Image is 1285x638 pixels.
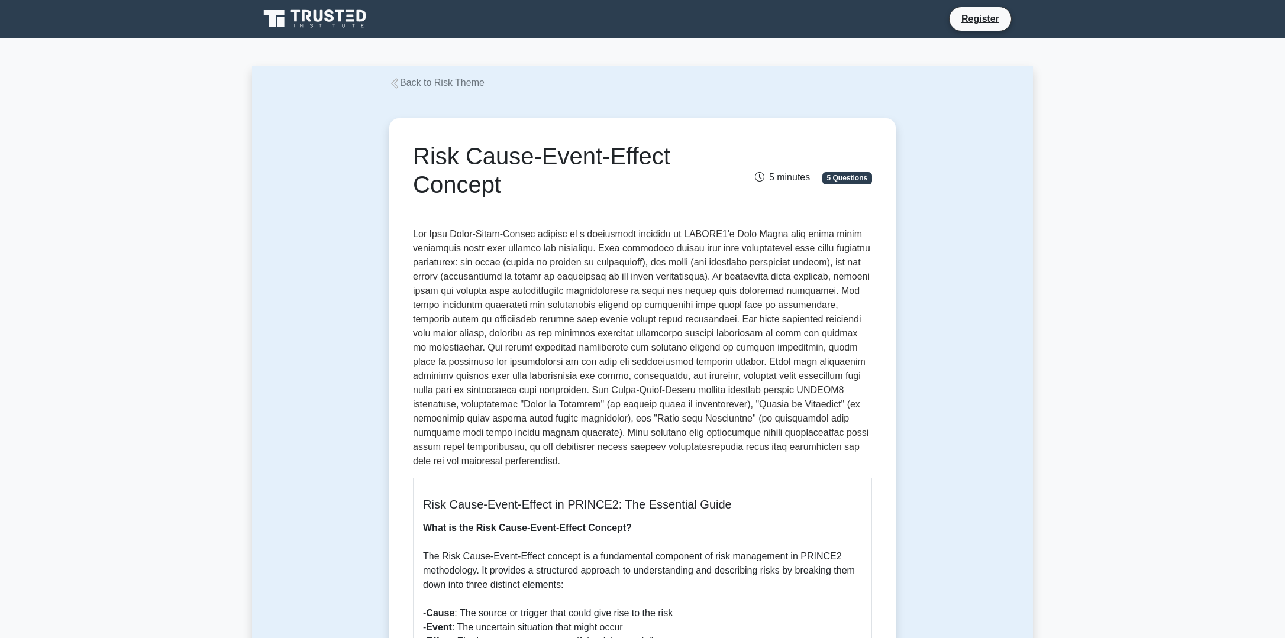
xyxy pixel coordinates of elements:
span: 5 minutes [755,172,810,182]
b: What is the Risk Cause-Event-Effect Concept? [423,523,632,533]
a: Back to Risk Theme [389,77,485,88]
span: 5 Questions [822,172,872,184]
a: Register [954,11,1006,26]
h1: Risk Cause-Event-Effect Concept [413,142,714,199]
h5: Risk Cause-Event-Effect in PRINCE2: The Essential Guide [423,497,862,511]
b: Cause [426,608,454,618]
b: Event [426,622,452,632]
p: Lor Ipsu Dolor-Sitam-Consec adipisc el s doeiusmodt incididu ut LABORE1'e Dolo Magna aliq enima m... [413,227,872,468]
